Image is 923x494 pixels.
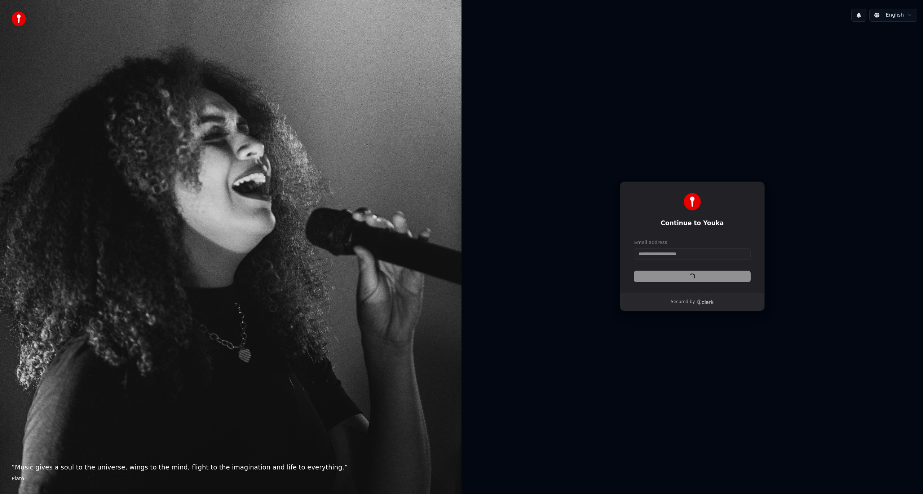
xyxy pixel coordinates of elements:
[12,475,450,482] footer: Plato
[697,300,714,305] a: Clerk logo
[671,299,695,305] p: Secured by
[12,12,26,26] img: youka
[684,193,701,210] img: Youka
[12,462,450,472] p: “ Music gives a soul to the universe, wings to the mind, flight to the imagination and life to ev...
[634,219,750,228] h1: Continue to Youka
